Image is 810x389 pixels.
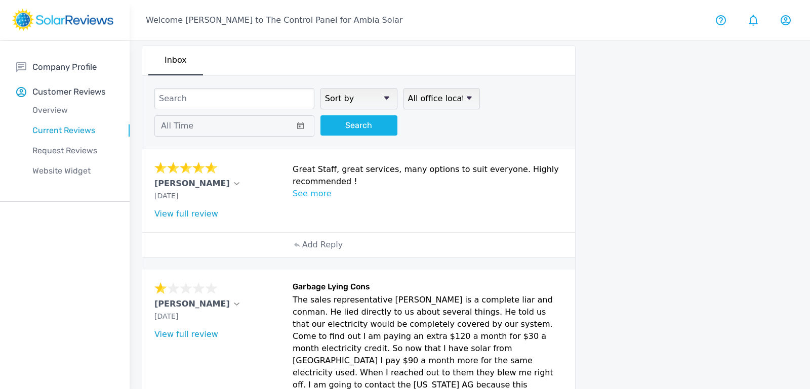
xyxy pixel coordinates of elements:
[154,329,218,339] a: View full review
[16,161,130,181] a: Website Widget
[16,100,130,120] a: Overview
[16,145,130,157] p: Request Reviews
[161,121,193,131] span: All Time
[154,115,314,137] button: All Time
[293,282,563,294] h6: Garbage Lying Cons
[154,192,178,200] span: [DATE]
[16,124,130,137] p: Current Reviews
[16,120,130,141] a: Current Reviews
[154,88,314,109] input: Search
[16,165,130,177] p: Website Widget
[16,104,130,116] p: Overview
[154,312,178,320] span: [DATE]
[154,298,230,310] p: [PERSON_NAME]
[154,178,230,190] p: [PERSON_NAME]
[320,115,397,136] button: Search
[146,14,402,26] p: Welcome [PERSON_NAME] to The Control Panel for Ambia Solar
[165,54,187,66] p: Inbox
[293,188,563,200] p: See more
[32,85,106,98] p: Customer Reviews
[32,61,97,73] p: Company Profile
[293,163,563,188] p: Great Staff, great services, many options to suit everyone. Highly recommended !
[16,141,130,161] a: Request Reviews
[302,239,343,251] p: Add Reply
[154,209,218,219] a: View full review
